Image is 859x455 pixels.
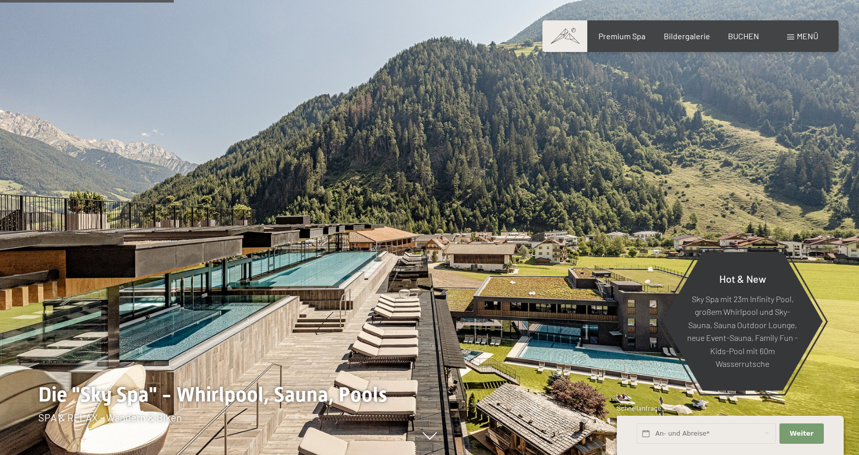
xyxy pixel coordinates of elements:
[617,404,661,412] span: Schnellanfrage
[687,292,798,370] p: Sky Spa mit 23m Infinity Pool, großem Whirlpool und Sky-Sauna, Sauna Outdoor Lounge, neue Event-S...
[728,31,759,41] a: BUCHEN
[664,31,710,41] a: Bildergalerie
[779,423,823,444] button: Weiter
[797,31,818,41] span: Menü
[790,429,814,438] span: Weiter
[719,272,766,284] span: Hot & New
[662,251,823,391] a: Hot & New Sky Spa mit 23m Infinity Pool, großem Whirlpool und Sky-Sauna, Sauna Outdoor Lounge, ne...
[598,31,645,41] a: Premium Spa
